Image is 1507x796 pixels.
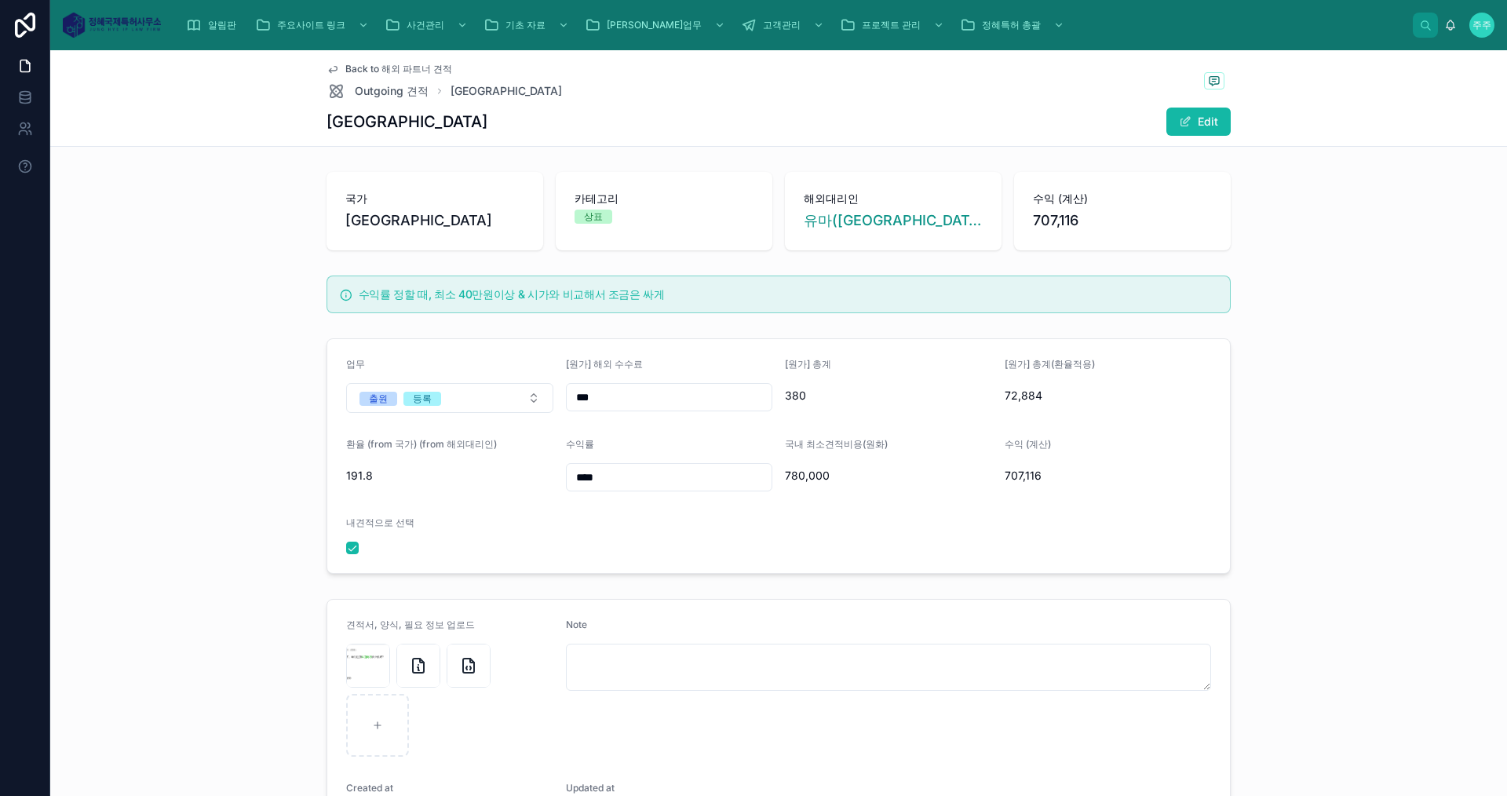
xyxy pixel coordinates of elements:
button: Edit [1166,108,1231,136]
span: [원가] 총계(환율적용) [1005,358,1095,370]
span: 707,116 [1005,468,1212,484]
span: 주요사이트 링크 [277,19,345,31]
a: [GEOGRAPHIC_DATA] [451,83,562,99]
span: [PERSON_NAME]업무 [607,19,702,31]
span: 수익 (계산) [1033,191,1212,206]
span: 국내 최소견적비용(원화) [785,438,888,450]
span: 기초 자료 [505,19,546,31]
a: 유마([GEOGRAPHIC_DATA]) [804,210,983,232]
span: 380 [785,388,992,403]
div: 상표 [584,210,603,224]
span: 견적서, 양식, 필요 정보 업로드 [346,619,475,630]
span: 780,000 [785,468,992,484]
button: Select Button [346,383,553,413]
span: 환율 (from 국가) (from 해외대리인) [346,438,497,450]
span: Outgoing 견적 [355,83,429,99]
span: 고객관리 [763,19,801,31]
span: [원가] 총계 [785,358,831,370]
a: Outgoing 견적 [327,82,429,100]
div: scrollable content [173,8,1413,42]
span: Back to 해외 파트너 견적 [345,63,452,75]
h1: [GEOGRAPHIC_DATA] [327,111,487,133]
button: Unselect DEUNGROG [403,390,441,406]
a: Back to 해외 파트너 견적 [327,63,452,75]
span: 72,884 [1005,388,1212,403]
a: 알림판 [181,11,247,39]
span: 정혜특허 총괄 [982,19,1041,31]
span: 수익 (계산) [1005,438,1051,450]
span: Updated at [566,782,615,794]
span: 사건관리 [407,19,444,31]
img: App logo [63,13,161,38]
span: 수익률 [566,438,594,450]
a: 정혜특허 총괄 [955,11,1072,39]
span: 707,116 [1033,210,1212,232]
span: [원가] 해외 수수료 [566,358,643,370]
a: [PERSON_NAME]업무 [580,11,733,39]
a: 기초 자료 [479,11,577,39]
a: 사건관리 [380,11,476,39]
span: 프로젝트 관리 [862,19,921,31]
button: Unselect CULWEON [359,390,397,406]
span: 주주 [1472,19,1491,31]
span: 업무 [346,358,365,370]
span: 국가 [345,191,524,206]
div: 등록 [413,392,432,406]
span: 카테고리 [575,191,753,206]
span: Note [566,619,587,630]
span: [GEOGRAPHIC_DATA] [345,210,524,232]
a: 주요사이트 링크 [250,11,377,39]
span: 해외대리인 [804,191,983,206]
span: 알림판 [208,19,236,31]
span: 내견적으로 선택 [346,517,414,528]
span: Created at [346,782,393,794]
a: 프로젝트 관리 [835,11,952,39]
a: 고객관리 [736,11,832,39]
div: 출원 [369,392,388,406]
span: 191.8 [346,468,553,484]
h5: 수익률 정할 때, 최소 40만원이상 & 시가와 비교해서 조금은 싸게 [359,289,1217,300]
